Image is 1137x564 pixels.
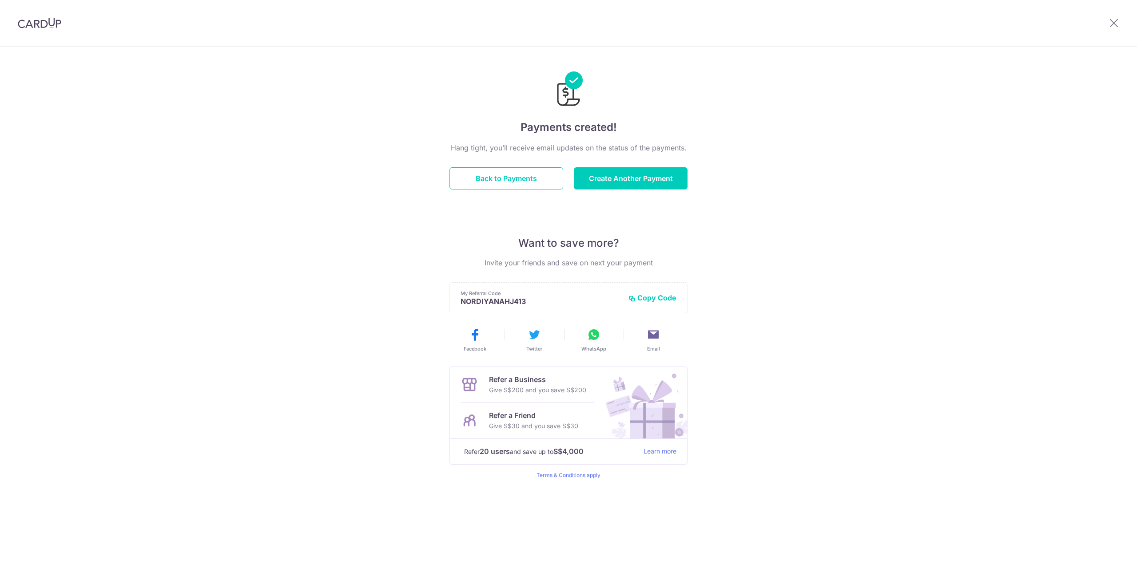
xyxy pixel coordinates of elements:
[489,385,586,395] p: Give S$200 and you save S$200
[449,167,563,189] button: Back to Payments
[554,71,583,109] img: Payments
[537,472,600,478] a: Terms & Conditions apply
[489,374,586,385] p: Refer a Business
[18,18,61,28] img: CardUp
[461,290,621,297] p: My Referral Code
[464,446,636,457] p: Refer and save up to
[574,167,688,189] button: Create Another Payment
[627,327,680,352] button: Email
[449,236,688,250] p: Want to save more?
[461,297,621,306] p: NORDIYANAHJ413
[508,327,561,352] button: Twitter
[480,446,510,457] strong: 20 users
[553,446,584,457] strong: S$4,000
[489,421,578,431] p: Give S$30 and you save S$30
[449,257,688,268] p: Invite your friends and save on next your payment
[489,410,578,421] p: Refer a Friend
[526,345,542,352] span: Twitter
[581,345,606,352] span: WhatsApp
[597,367,687,438] img: Refer
[464,345,486,352] span: Facebook
[449,119,688,135] h4: Payments created!
[647,345,660,352] span: Email
[644,446,676,457] a: Learn more
[568,327,620,352] button: WhatsApp
[449,142,688,153] p: Hang tight, you’ll receive email updates on the status of the payments.
[449,327,501,352] button: Facebook
[628,293,676,302] button: Copy Code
